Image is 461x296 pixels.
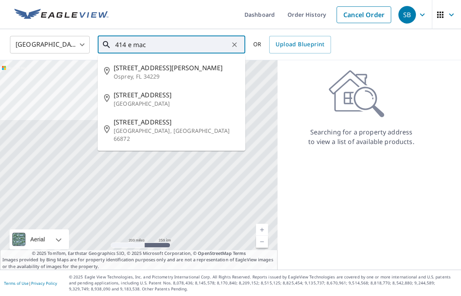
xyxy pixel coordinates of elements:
[4,281,57,286] p: |
[114,127,239,143] p: [GEOGRAPHIC_DATA], [GEOGRAPHIC_DATA] 66872
[69,274,457,292] p: © 2025 Eagle View Technologies, Inc. and Pictometry International Corp. All Rights Reserved. Repo...
[308,127,415,146] p: Searching for a property address to view a list of available products.
[114,117,239,127] span: [STREET_ADDRESS]
[32,250,246,257] span: © 2025 TomTom, Earthstar Geographics SIO, © 2025 Microsoft Corporation, ©
[31,280,57,286] a: Privacy Policy
[4,280,29,286] a: Terms of Use
[10,34,90,56] div: [GEOGRAPHIC_DATA]
[114,63,239,73] span: [STREET_ADDRESS][PERSON_NAME]
[114,100,239,108] p: [GEOGRAPHIC_DATA]
[14,9,108,21] img: EV Logo
[229,39,240,50] button: Clear
[233,250,246,256] a: Terms
[198,250,231,256] a: OpenStreetMap
[114,73,239,81] p: Osprey, FL 34229
[28,229,47,249] div: Aerial
[115,34,229,56] input: Search by address or latitude-longitude
[256,224,268,236] a: Current Level 5, Zoom In
[269,36,331,53] a: Upload Blueprint
[256,236,268,248] a: Current Level 5, Zoom Out
[337,6,391,23] a: Cancel Order
[10,229,69,249] div: Aerial
[276,39,324,49] span: Upload Blueprint
[398,6,416,24] div: SB
[253,36,331,53] div: OR
[114,90,239,100] span: [STREET_ADDRESS]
